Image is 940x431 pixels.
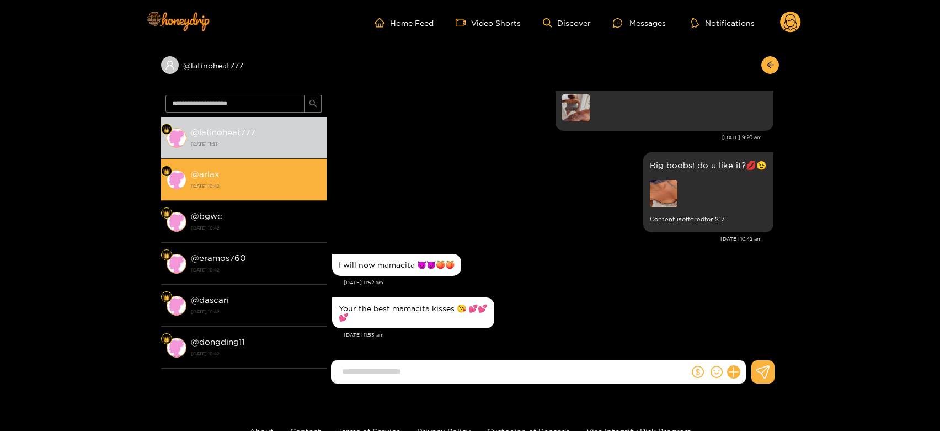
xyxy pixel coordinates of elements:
div: [DATE] 10:42 am [332,235,762,243]
div: Aug. 28, 9:20 am [556,66,773,131]
span: user [165,60,175,70]
img: conversation [167,212,186,232]
strong: @ dascari [191,295,229,305]
button: Notifications [688,17,758,28]
span: dollar [692,366,704,378]
img: Fan Level [163,336,170,343]
a: Discover [543,18,591,28]
div: [DATE] 11:53 am [344,331,773,339]
span: video-camera [456,18,471,28]
button: arrow-left [761,56,779,74]
strong: @ dongding11 [191,337,244,347]
button: dollar [690,364,706,380]
small: Content is offered for $ 17 [650,213,767,226]
div: Messages [613,17,666,29]
p: Big boobs! do u like it?💋😉 [650,159,767,172]
span: search [309,99,317,109]
img: conversation [167,296,186,316]
div: @latinoheat777 [161,56,327,74]
div: Your the best mamacita kisses 😘 💕💕💕 [339,304,488,322]
strong: @ arlax [191,169,220,179]
img: conversation [167,128,186,148]
img: Fan Level [163,210,170,217]
img: Fan Level [163,294,170,301]
span: smile [711,366,723,378]
img: preview [562,94,590,121]
a: Home Feed [375,18,434,28]
div: Aug. 28, 10:42 am [643,152,773,232]
button: search [304,95,322,113]
div: Aug. 28, 11:53 am [332,297,494,328]
strong: [DATE] 10:42 [191,223,321,233]
strong: [DATE] 10:42 [191,181,321,191]
div: I will now mamacita 😈😈🍑🍑 [339,260,455,269]
img: Fan Level [163,168,170,175]
strong: [DATE] 10:42 [191,307,321,317]
img: conversation [167,170,186,190]
div: [DATE] 11:52 am [344,279,773,286]
strong: @ bgwc [191,211,222,221]
img: Fan Level [163,126,170,133]
img: conversation [167,254,186,274]
strong: [DATE] 10:42 [191,349,321,359]
div: Aug. 28, 11:52 am [332,254,461,276]
span: home [375,18,390,28]
img: Fan Level [163,252,170,259]
a: Video Shorts [456,18,521,28]
span: arrow-left [766,61,775,70]
img: conversation [167,338,186,358]
strong: @ latinoheat777 [191,127,255,137]
strong: [DATE] 10:42 [191,265,321,275]
img: preview [650,180,677,207]
strong: @ eramos760 [191,253,246,263]
strong: [DATE] 11:53 [191,139,321,149]
div: [DATE] 9:20 am [332,134,762,141]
